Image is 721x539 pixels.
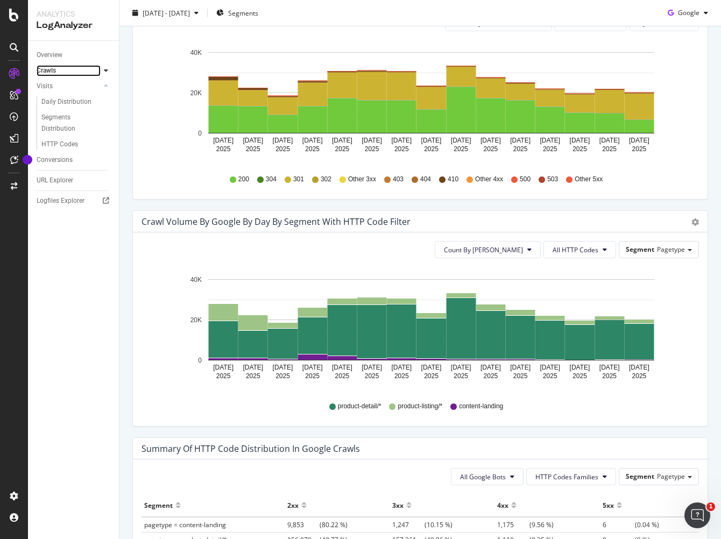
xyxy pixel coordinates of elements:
[37,49,111,61] a: Overview
[142,40,699,165] svg: A chart.
[420,175,431,184] span: 404
[142,216,411,227] div: Crawl Volume by google by Day by Segment with HTTP Code Filter
[216,372,231,380] text: 2025
[362,364,382,371] text: [DATE]
[37,154,111,166] a: Conversions
[603,497,614,514] div: 5xx
[391,137,412,144] text: [DATE]
[602,145,617,153] text: 2025
[266,175,277,184] span: 304
[475,175,503,184] span: Other 4xx
[142,443,360,454] div: Summary of HTTP Code Distribution in google crawls
[513,145,528,153] text: 2025
[543,145,557,153] text: 2025
[543,372,557,380] text: 2025
[213,137,234,144] text: [DATE]
[460,472,506,481] span: All Google Bots
[348,175,376,184] span: Other 3xx
[338,402,381,411] span: product-detail/*
[275,372,290,380] text: 2025
[216,145,231,153] text: 2025
[629,137,649,144] text: [DATE]
[37,195,111,207] a: Logfiles Explorer
[142,267,699,392] svg: A chart.
[526,468,616,485] button: HTTP Codes Families
[302,137,323,144] text: [DATE]
[572,145,587,153] text: 2025
[365,372,379,380] text: 2025
[23,155,32,165] div: Tooltip anchor
[393,175,404,184] span: 403
[190,89,202,97] text: 20K
[424,372,439,380] text: 2025
[321,175,331,184] span: 302
[305,372,320,380] text: 2025
[246,372,260,380] text: 2025
[632,145,647,153] text: 2025
[41,112,101,134] div: Segments Distribution
[497,520,554,529] span: (9.56 %)
[305,145,320,153] text: 2025
[394,372,409,380] text: 2025
[212,4,263,22] button: Segments
[144,520,226,529] span: pagetype = content-landing
[190,276,202,283] text: 40K
[238,175,249,184] span: 200
[41,96,91,108] div: Daily Distribution
[480,364,501,371] text: [DATE]
[37,175,73,186] div: URL Explorer
[657,472,685,481] span: Pagetype
[575,175,603,184] span: Other 5xx
[287,497,299,514] div: 2xx
[293,175,304,184] span: 301
[626,472,654,481] span: Segment
[37,65,56,76] div: Crawls
[332,364,352,371] text: [DATE]
[228,8,258,17] span: Segments
[678,8,699,17] span: Google
[421,364,442,371] text: [DATE]
[392,497,404,514] div: 3xx
[484,145,498,153] text: 2025
[37,9,110,19] div: Analytics
[394,145,409,153] text: 2025
[190,316,202,324] text: 20K
[510,364,531,371] text: [DATE]
[451,468,524,485] button: All Google Bots
[657,245,685,254] span: Pagetype
[243,364,263,371] text: [DATE]
[143,8,190,17] span: [DATE] - [DATE]
[243,137,263,144] text: [DATE]
[510,137,531,144] text: [DATE]
[632,372,647,380] text: 2025
[570,364,590,371] text: [DATE]
[421,137,442,144] text: [DATE]
[41,139,78,150] div: HTTP Codes
[190,49,202,56] text: 40K
[484,372,498,380] text: 2025
[273,137,293,144] text: [DATE]
[543,241,616,258] button: All HTTP Codes
[629,364,649,371] text: [DATE]
[599,364,620,371] text: [DATE]
[365,145,379,153] text: 2025
[547,175,558,184] span: 503
[37,195,84,207] div: Logfiles Explorer
[684,502,710,528] iframe: Intercom live chat
[198,357,202,364] text: 0
[444,245,523,254] span: Count By Day
[540,364,560,371] text: [DATE]
[41,112,111,134] a: Segments Distribution
[37,65,101,76] a: Crawls
[287,520,320,529] span: 9,853
[41,96,111,108] a: Daily Distribution
[513,372,528,380] text: 2025
[362,137,382,144] text: [DATE]
[480,137,501,144] text: [DATE]
[198,130,202,137] text: 0
[335,372,350,380] text: 2025
[497,497,508,514] div: 4xx
[572,372,587,380] text: 2025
